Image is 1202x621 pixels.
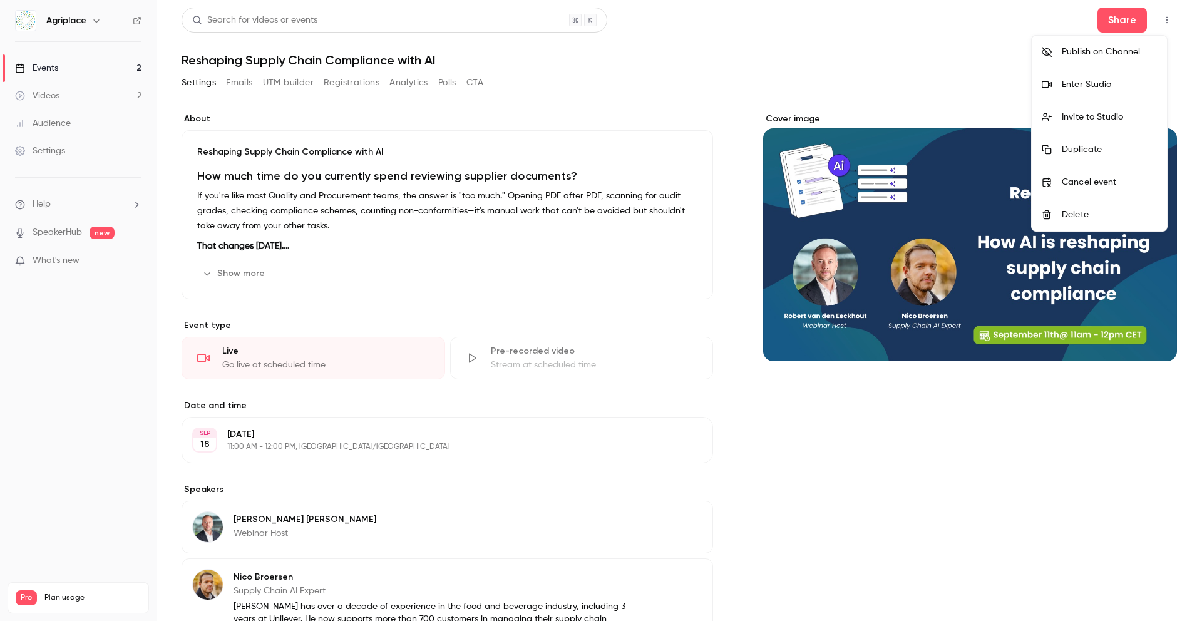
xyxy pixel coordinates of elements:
div: Delete [1062,208,1157,221]
div: Cancel event [1062,176,1157,188]
div: Publish on Channel [1062,46,1157,58]
div: Invite to Studio [1062,111,1157,123]
div: Duplicate [1062,143,1157,156]
div: Enter Studio [1062,78,1157,91]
